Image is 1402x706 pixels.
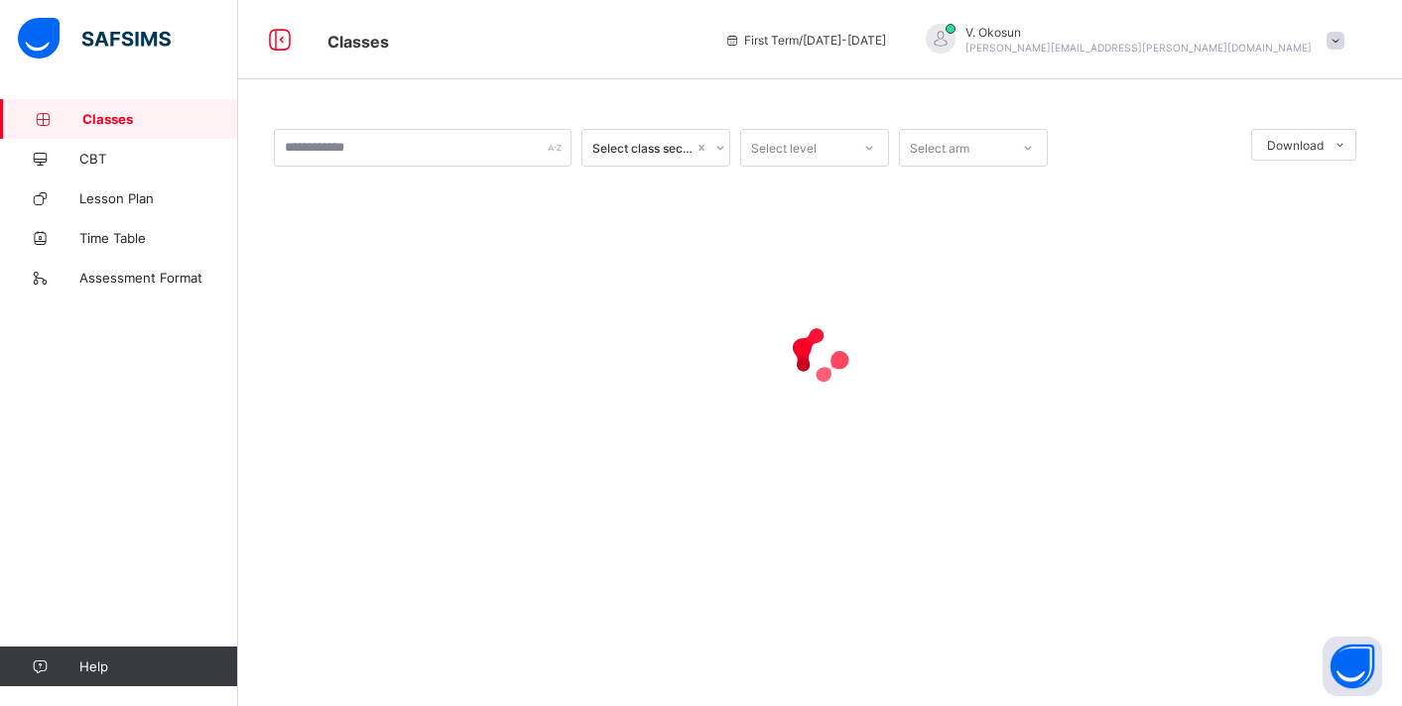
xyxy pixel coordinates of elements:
img: safsims [18,18,171,59]
span: Time Table [79,230,238,246]
div: Select class section [592,141,694,156]
span: Assessment Format [79,270,238,286]
div: Select level [751,129,817,167]
span: CBT [79,151,238,167]
span: Help [79,658,237,674]
span: session/term information [724,33,886,48]
span: Classes [82,111,238,127]
span: V. Okosun [965,25,1312,40]
span: [PERSON_NAME][EMAIL_ADDRESS][PERSON_NAME][DOMAIN_NAME] [965,42,1312,54]
div: Select arm [910,129,969,167]
button: Open asap [1323,637,1382,696]
span: Lesson Plan [79,190,238,206]
span: Classes [327,32,389,52]
span: Download [1267,138,1324,153]
div: V.Okosun [906,24,1354,57]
